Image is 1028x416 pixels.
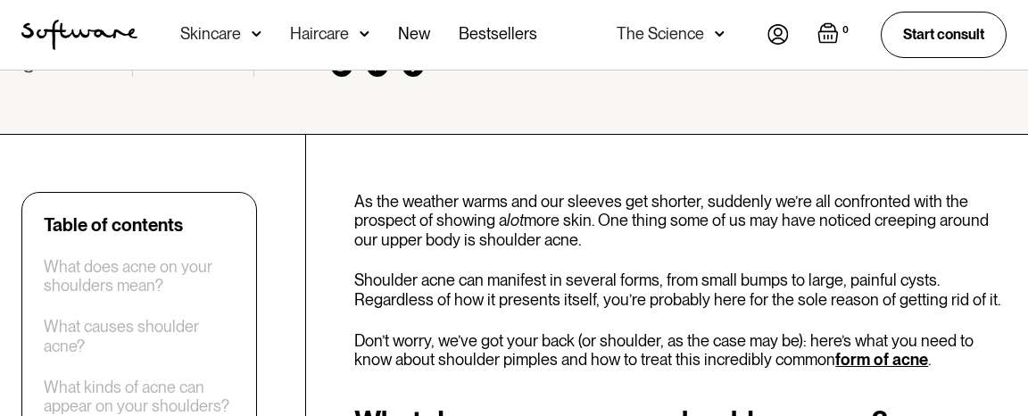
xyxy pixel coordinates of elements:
p: Don’t worry, we’ve got your back (or shoulder, as the case may be): here’s what you need to know ... [354,331,1007,370]
p: As the weather warms and our sleeves get shorter, suddenly we’re all confronted with the prospect... [354,192,1007,250]
div: 0 [839,22,852,38]
a: home [21,20,137,50]
div: The Science [617,25,704,43]
div: Haircare [290,25,349,43]
a: What causes shoulder acne? [44,317,235,355]
a: Open empty cart [817,22,852,47]
a: form of acne [835,350,928,369]
p: Shoulder acne can manifest in several forms, from small bumps to large, painful cysts. Regardless... [354,270,1007,309]
img: arrow down [360,25,369,43]
div: Skincare [180,25,241,43]
a: What does acne on your shoulders mean? [44,257,235,295]
em: lot [507,211,524,229]
div: Table of contents [44,214,183,236]
a: What kinds of acne can appear on your shoulders? [44,378,235,416]
img: arrow down [715,25,725,43]
a: Start consult [881,12,1007,57]
img: arrow down [252,25,261,43]
img: Software Logo [21,20,137,50]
